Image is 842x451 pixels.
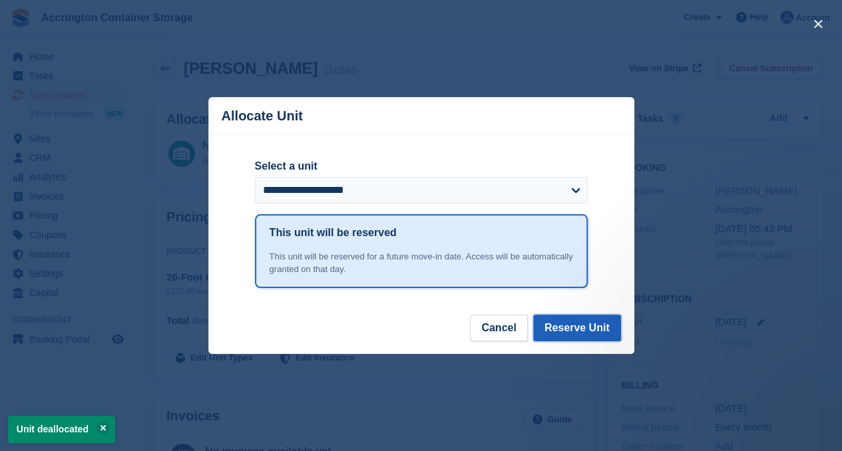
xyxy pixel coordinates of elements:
div: This unit will be reserved for a future move-in date. Access will be automatically granted on tha... [270,250,573,276]
p: Unit deallocated [8,416,115,443]
button: Reserve Unit [533,315,621,341]
h1: This unit will be reserved [270,225,397,241]
label: Select a unit [255,158,588,174]
button: Cancel [470,315,527,341]
p: Allocate Unit [222,108,303,124]
button: close [807,13,829,35]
